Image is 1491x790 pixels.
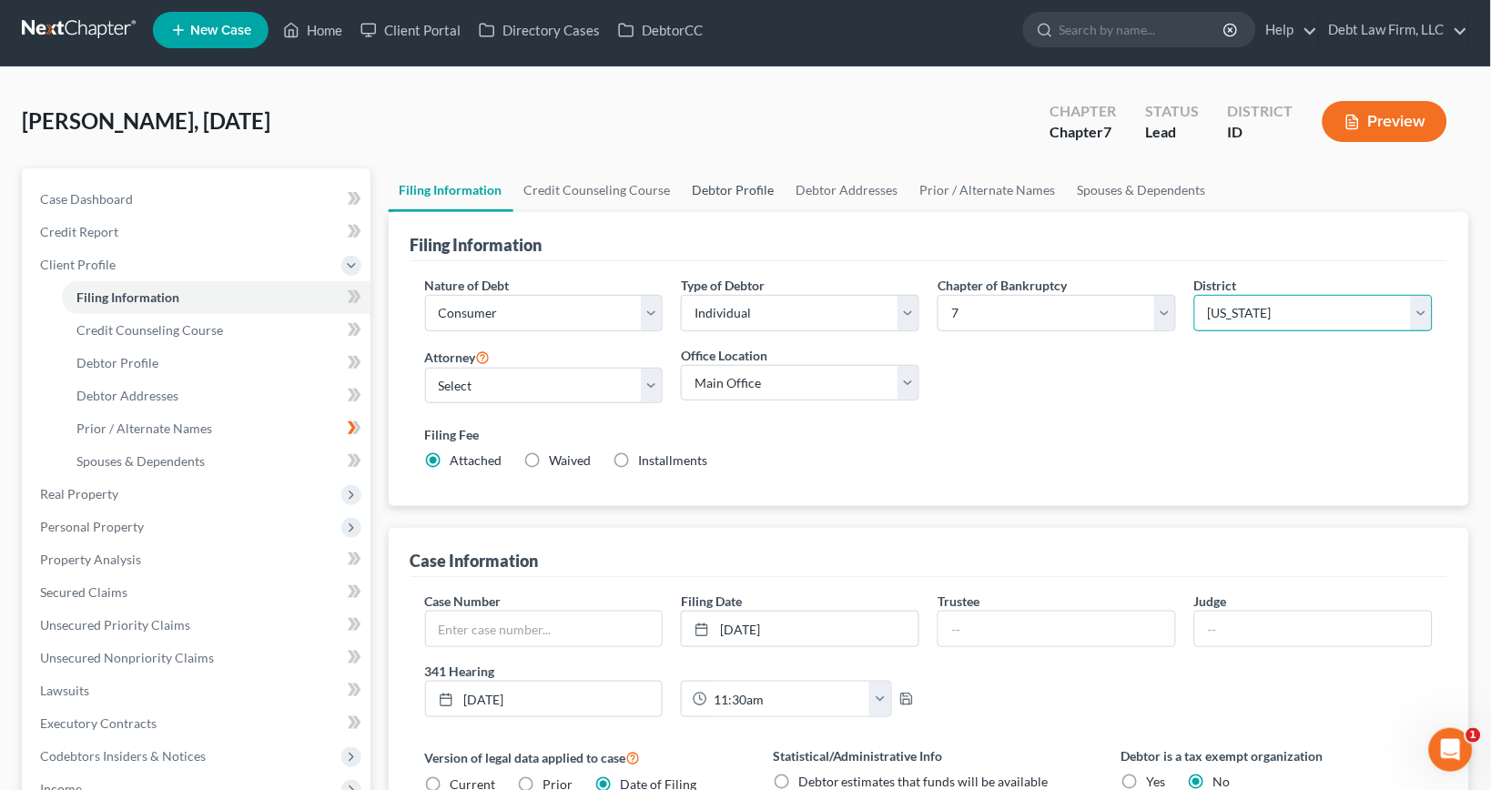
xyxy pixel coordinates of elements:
[425,425,1434,444] label: Filing Fee
[609,14,712,46] a: DebtorCC
[40,617,190,633] span: Unsecured Priority Claims
[351,14,470,46] a: Client Portal
[1147,774,1166,789] span: Yes
[1228,122,1293,143] div: ID
[25,642,370,674] a: Unsecured Nonpriority Claims
[76,388,178,403] span: Debtor Addresses
[62,412,370,445] a: Prior / Alternate Names
[76,420,212,436] span: Prior / Alternate Names
[426,682,663,716] a: [DATE]
[76,355,158,370] span: Debtor Profile
[40,748,206,764] span: Codebtors Insiders & Notices
[25,543,370,576] a: Property Analysis
[40,650,214,665] span: Unsecured Nonpriority Claims
[513,168,682,212] a: Credit Counseling Course
[274,14,351,46] a: Home
[40,224,118,239] span: Credit Report
[389,168,513,212] a: Filing Information
[707,682,870,716] input: -- : --
[411,550,539,572] div: Case Information
[40,584,127,600] span: Secured Claims
[681,346,767,365] label: Office Location
[550,452,592,468] span: Waived
[938,592,979,611] label: Trustee
[416,662,929,681] label: 341 Hearing
[1050,101,1116,122] div: Chapter
[40,257,116,272] span: Client Profile
[62,380,370,412] a: Debtor Addresses
[786,168,909,212] a: Debtor Addresses
[1323,101,1447,142] button: Preview
[938,276,1067,295] label: Chapter of Bankruptcy
[1429,728,1473,772] iframe: Intercom live chat
[426,612,663,646] input: Enter case number...
[40,552,141,567] span: Property Analysis
[938,612,1175,646] input: --
[681,592,742,611] label: Filing Date
[62,445,370,478] a: Spouses & Dependents
[22,107,270,134] span: [PERSON_NAME], [DATE]
[1320,14,1468,46] a: Debt Law Firm, LLC
[425,592,502,611] label: Case Number
[76,289,179,305] span: Filing Information
[425,346,491,368] label: Attorney
[62,347,370,380] a: Debtor Profile
[1213,774,1231,789] span: No
[25,674,370,707] a: Lawsuits
[1050,122,1116,143] div: Chapter
[682,612,918,646] a: [DATE]
[25,183,370,216] a: Case Dashboard
[1145,122,1199,143] div: Lead
[470,14,609,46] a: Directory Cases
[40,715,157,731] span: Executory Contracts
[76,453,205,469] span: Spouses & Dependents
[1257,14,1318,46] a: Help
[1145,101,1199,122] div: Status
[425,746,737,768] label: Version of legal data applied to case
[40,519,144,534] span: Personal Property
[40,486,118,501] span: Real Property
[909,168,1067,212] a: Prior / Alternate Names
[1121,746,1434,765] label: Debtor is a tax exempt organization
[62,314,370,347] a: Credit Counseling Course
[1067,168,1217,212] a: Spouses & Dependents
[40,683,89,698] span: Lawsuits
[40,191,133,207] span: Case Dashboard
[25,576,370,609] a: Secured Claims
[411,234,543,256] div: Filing Information
[1194,592,1227,611] label: Judge
[25,216,370,248] a: Credit Report
[190,24,251,37] span: New Case
[25,707,370,740] a: Executory Contracts
[25,609,370,642] a: Unsecured Priority Claims
[1194,276,1237,295] label: District
[425,276,510,295] label: Nature of Debt
[1060,13,1226,46] input: Search by name...
[681,276,765,295] label: Type of Debtor
[1466,728,1481,743] span: 1
[76,322,223,338] span: Credit Counseling Course
[682,168,786,212] a: Debtor Profile
[1195,612,1432,646] input: --
[1228,101,1293,122] div: District
[62,281,370,314] a: Filing Information
[451,452,502,468] span: Attached
[1103,123,1111,140] span: 7
[639,452,708,468] span: Installments
[773,746,1085,765] label: Statistical/Administrative Info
